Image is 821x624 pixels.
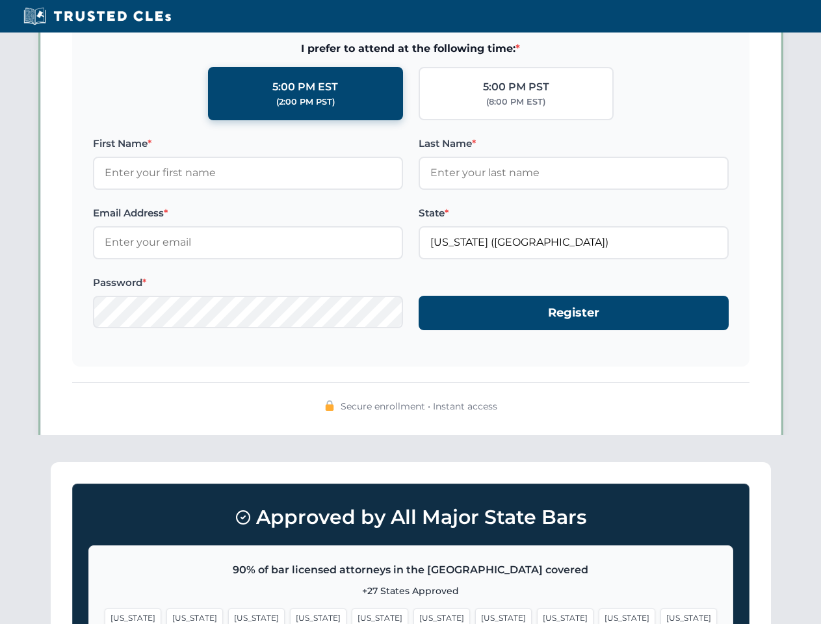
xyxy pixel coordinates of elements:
[88,500,733,535] h3: Approved by All Major State Bars
[419,157,729,189] input: Enter your last name
[272,79,338,96] div: 5:00 PM EST
[486,96,545,109] div: (8:00 PM EST)
[276,96,335,109] div: (2:00 PM PST)
[419,226,729,259] input: Florida (FL)
[419,205,729,221] label: State
[93,226,403,259] input: Enter your email
[93,275,403,291] label: Password
[20,6,175,26] img: Trusted CLEs
[419,136,729,151] label: Last Name
[93,40,729,57] span: I prefer to attend at the following time:
[105,562,717,578] p: 90% of bar licensed attorneys in the [GEOGRAPHIC_DATA] covered
[93,136,403,151] label: First Name
[419,296,729,330] button: Register
[93,205,403,221] label: Email Address
[483,79,549,96] div: 5:00 PM PST
[105,584,717,598] p: +27 States Approved
[341,399,497,413] span: Secure enrollment • Instant access
[324,400,335,411] img: 🔒
[93,157,403,189] input: Enter your first name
